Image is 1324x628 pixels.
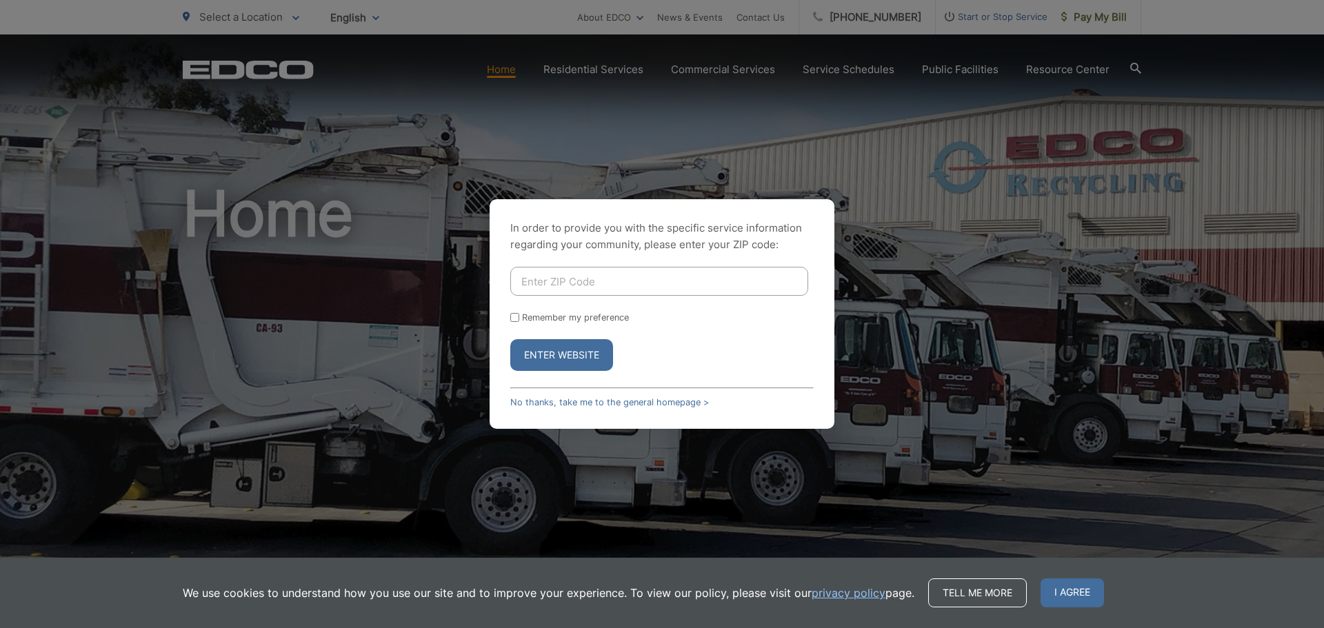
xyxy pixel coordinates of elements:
[510,267,808,296] input: Enter ZIP Code
[510,397,709,407] a: No thanks, take me to the general homepage >
[522,312,629,323] label: Remember my preference
[510,339,613,371] button: Enter Website
[928,578,1027,607] a: Tell me more
[812,585,885,601] a: privacy policy
[1041,578,1104,607] span: I agree
[183,585,914,601] p: We use cookies to understand how you use our site and to improve your experience. To view our pol...
[510,220,814,253] p: In order to provide you with the specific service information regarding your community, please en...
